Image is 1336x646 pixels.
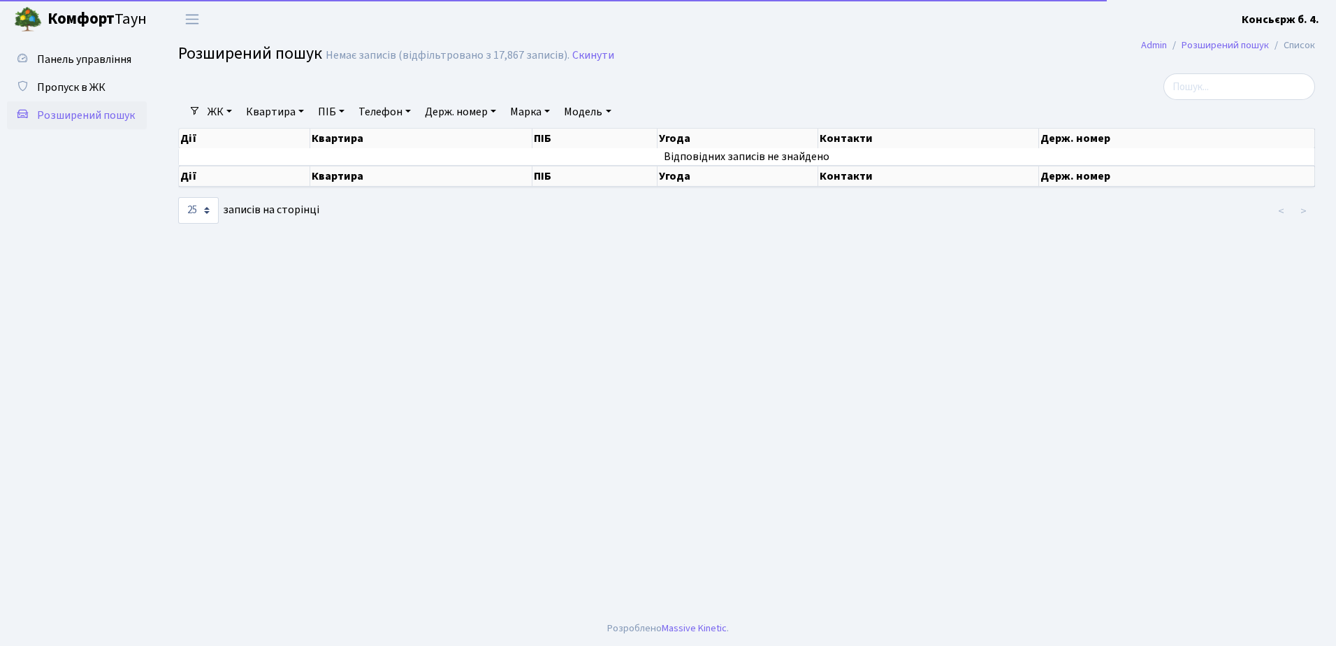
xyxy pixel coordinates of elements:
[240,100,310,124] a: Квартира
[662,621,727,636] a: Massive Kinetic
[572,49,614,62] a: Скинути
[175,8,210,31] button: Переключити навігацію
[1242,11,1319,28] a: Консьєрж б. 4.
[1039,129,1315,148] th: Держ. номер
[419,100,502,124] a: Держ. номер
[310,166,532,187] th: Квартира
[37,80,106,95] span: Пропуск в ЖК
[178,41,322,66] span: Розширений пошук
[178,197,319,224] label: записів на сторінці
[179,148,1315,165] td: Відповідних записів не знайдено
[48,8,147,31] span: Таун
[179,129,310,148] th: Дії
[1141,38,1167,52] a: Admin
[504,100,556,124] a: Марка
[14,6,42,34] img: logo.png
[48,8,115,30] b: Комфорт
[37,108,135,123] span: Розширений пошук
[1182,38,1269,52] a: Розширений пошук
[7,73,147,101] a: Пропуск в ЖК
[818,129,1039,148] th: Контакти
[353,100,416,124] a: Телефон
[818,166,1039,187] th: Контакти
[7,45,147,73] a: Панель управління
[1039,166,1315,187] th: Держ. номер
[1120,31,1336,60] nav: breadcrumb
[312,100,350,124] a: ПІБ
[1163,73,1315,100] input: Пошук...
[7,101,147,129] a: Розширений пошук
[310,129,532,148] th: Квартира
[658,166,818,187] th: Угода
[658,129,818,148] th: Угода
[37,52,131,67] span: Панель управління
[532,166,658,187] th: ПІБ
[532,129,658,148] th: ПІБ
[179,166,310,187] th: Дії
[607,621,729,636] div: Розроблено .
[1269,38,1315,53] li: Список
[326,49,569,62] div: Немає записів (відфільтровано з 17,867 записів).
[178,197,219,224] select: записів на сторінці
[558,100,616,124] a: Модель
[202,100,238,124] a: ЖК
[1242,12,1319,27] b: Консьєрж б. 4.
